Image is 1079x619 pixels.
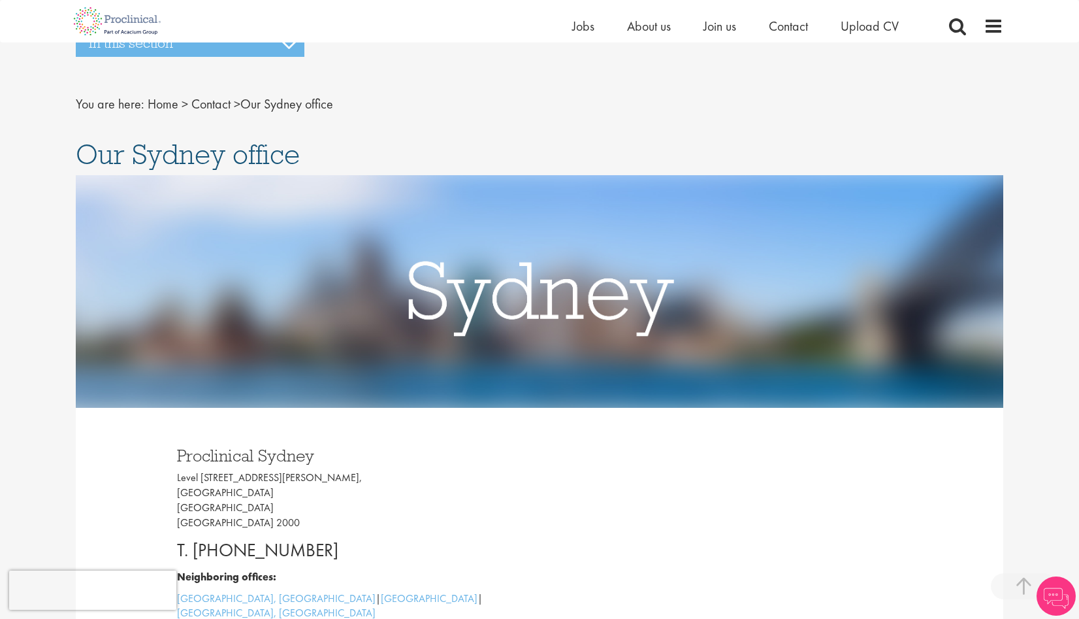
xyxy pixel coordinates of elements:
span: > [182,95,188,112]
a: Contact [769,18,808,35]
b: Neighboring offices: [177,570,276,584]
span: Our Sydney office [76,137,300,172]
h3: In this section [76,29,304,57]
img: Chatbot [1037,577,1076,616]
a: Upload CV [841,18,899,35]
p: T. [PHONE_NUMBER] [177,537,530,563]
a: [GEOGRAPHIC_DATA] [381,592,477,605]
span: > [234,95,240,112]
a: Jobs [572,18,594,35]
p: Level [STREET_ADDRESS][PERSON_NAME], [GEOGRAPHIC_DATA] [GEOGRAPHIC_DATA] [GEOGRAPHIC_DATA] 2000 [177,471,530,530]
a: Join us [703,18,736,35]
a: breadcrumb link to Home [148,95,178,112]
span: You are here: [76,95,144,112]
a: breadcrumb link to Contact [191,95,231,112]
a: [GEOGRAPHIC_DATA], [GEOGRAPHIC_DATA] [177,592,376,605]
span: Our Sydney office [148,95,333,112]
a: About us [627,18,671,35]
iframe: reCAPTCHA [9,571,176,610]
h3: Proclinical Sydney [177,447,530,464]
